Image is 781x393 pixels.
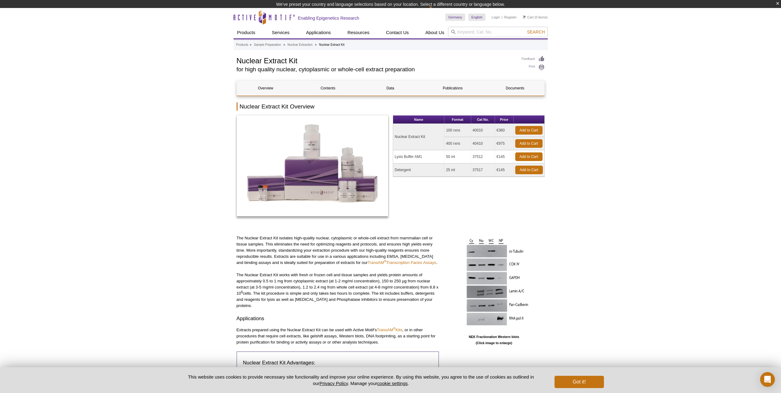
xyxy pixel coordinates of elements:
[319,381,348,386] a: Privacy Policy
[393,116,444,124] th: Name
[444,150,471,163] td: 50 ml
[237,235,439,266] p: The Nuclear Extract Kit isolates high-quality nuclear, cytoplasmic or whole-cell extract from mam...
[393,326,396,330] sup: ®
[515,139,543,148] a: Add to Cart
[384,259,386,263] sup: ®
[522,56,545,62] a: Feedback
[523,15,526,18] img: Your Cart
[495,137,514,150] td: €975
[243,359,432,367] h3: Nuclear Extract Kit Advantages:
[471,150,495,163] td: 37512
[237,56,516,65] h1: Nuclear Extract Kit
[424,81,481,96] a: Publications
[515,166,543,174] a: Add to Cart
[555,376,604,388] button: Got it!
[236,42,248,48] a: Products
[515,126,543,135] a: Add to Cart
[502,14,503,21] li: |
[469,335,519,345] b: NEK Fractionation Western blots (Click image to enlarge)
[515,152,543,161] a: Add to Cart
[302,27,334,38] a: Applications
[429,5,445,19] img: Change Here
[444,124,471,137] td: 100 rxns
[315,43,317,46] li: »
[288,42,313,48] a: Nuclear Extraction
[471,137,495,150] td: 40410
[471,163,495,177] td: 37517
[445,14,465,21] a: Germany
[523,14,548,21] li: (0 items)
[422,27,448,38] a: About Us
[456,235,532,332] img: NEK Fractionation Western blots
[362,81,419,96] a: Data
[525,29,547,35] button: Search
[241,290,243,294] sup: 6
[486,81,544,96] a: Documents
[237,315,439,322] h3: Applications
[254,42,281,48] a: Sample Preparation
[319,43,345,46] li: Nuclear Extract Kit
[393,124,444,150] td: Nuclear Extract Kit
[448,27,548,37] input: Keyword, Cat. No.
[495,116,514,124] th: Price
[495,150,514,163] td: €145
[527,29,545,34] span: Search
[298,15,359,21] h2: Enabling Epigenetics Research
[393,150,444,163] td: Lysis Buffer AM1
[468,14,485,21] a: English
[382,27,412,38] a: Contact Us
[471,124,495,137] td: 40010
[522,64,545,71] a: Print
[368,260,436,265] a: TransAM®Transcription Factor Assays
[268,27,293,38] a: Services
[237,67,516,72] h2: for high quality nuclear, cytoplasmic or whole-cell extract preparation
[492,15,500,19] a: Login
[299,81,357,96] a: Contents
[377,381,408,386] button: cookie settings
[495,124,514,137] td: €360
[344,27,373,38] a: Resources
[237,115,389,217] img: Nuclear Extract Kit
[250,43,252,46] li: »
[237,327,439,345] p: Extracts prepared using the Nuclear Extract Kit can be used with Active Motif’s , or in other pro...
[444,163,471,177] td: 25 ml
[237,81,295,96] a: Overview
[234,27,259,38] a: Products
[495,163,514,177] td: €145
[444,116,471,124] th: Format
[283,43,285,46] li: »
[760,372,775,387] div: Open Intercom Messenger
[444,137,471,150] td: 400 rxns
[471,116,495,124] th: Cat No.
[393,163,444,177] td: Detergent
[504,15,517,19] a: Register
[377,328,402,332] a: TransAM®Kits
[177,374,545,387] p: This website uses cookies to provide necessary site functionality and improve your online experie...
[523,15,534,19] a: Cart
[237,102,545,111] h2: Nuclear Extract Kit Overview
[237,272,439,309] p: The Nuclear Extract Kit works with fresh or frozen cell and tissue samples and yields protein amo...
